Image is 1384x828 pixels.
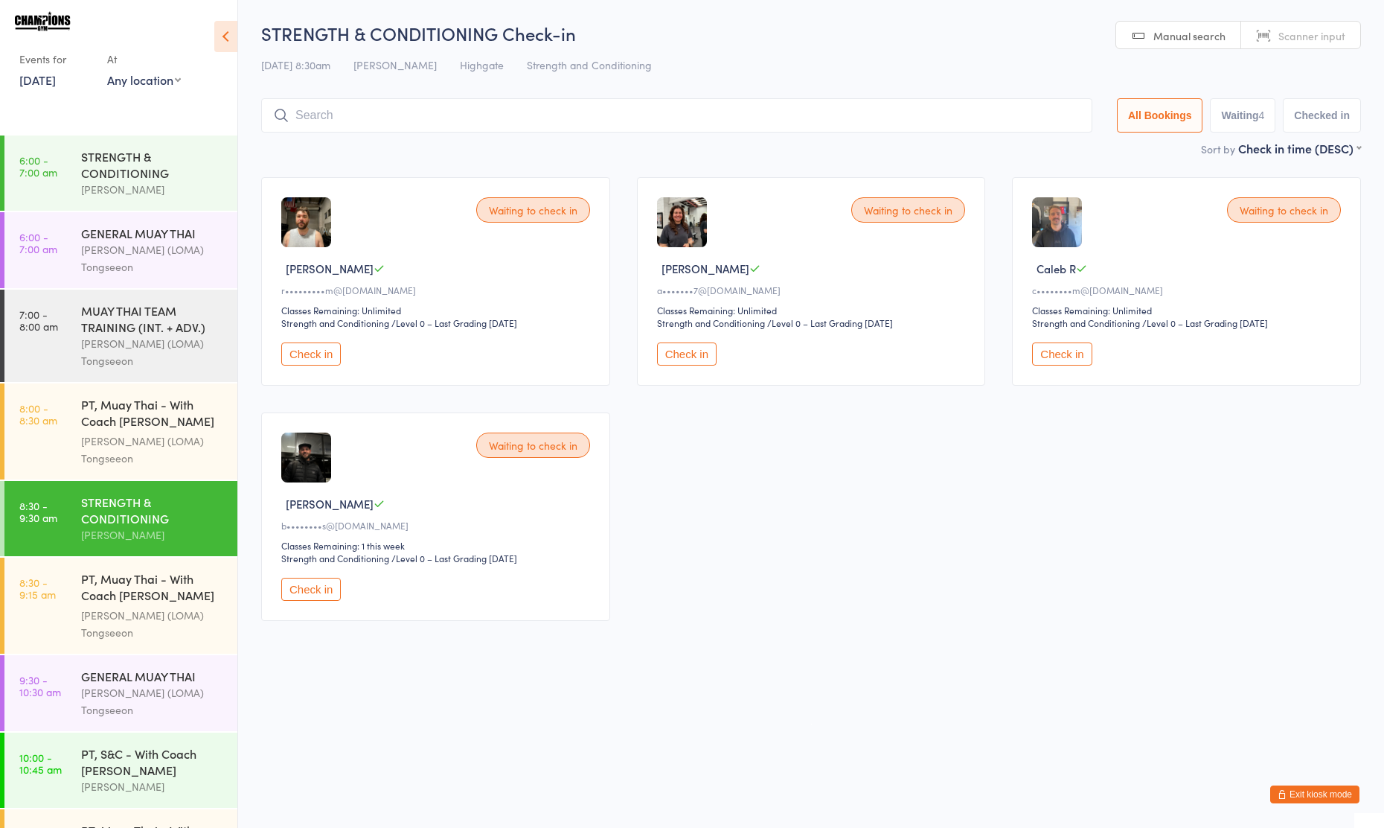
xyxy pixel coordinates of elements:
[353,57,437,72] span: [PERSON_NAME]
[281,343,341,366] button: Check in
[4,136,237,211] a: 6:00 -7:00 amSTRENGTH & CONDITIONING[PERSON_NAME]
[1283,98,1361,133] button: Checked in
[1270,786,1359,803] button: Exit kiosk mode
[81,607,225,641] div: [PERSON_NAME] (LOMA) Tongseeon
[281,519,595,532] div: b••••••••s@[DOMAIN_NAME]
[261,57,330,72] span: [DATE] 8:30am
[81,778,225,795] div: [PERSON_NAME]
[261,21,1361,45] h2: STRENGTH & CONDITIONING Check-in
[81,433,225,467] div: [PERSON_NAME] (LOMA) Tongseeon
[851,197,965,223] div: Waiting to check in
[19,231,57,255] time: 6:00 - 7:00 am
[281,197,331,247] img: image1726271584.png
[19,576,56,600] time: 8:30 - 9:15 am
[1032,197,1082,247] img: image1749432881.png
[81,526,225,544] div: [PERSON_NAME]
[661,261,749,276] span: [PERSON_NAME]
[19,154,57,178] time: 6:00 - 7:00 am
[476,433,590,458] div: Waiting to check in
[4,733,237,808] a: 10:00 -10:45 amPT, S&C - With Coach [PERSON_NAME][PERSON_NAME]
[19,308,58,332] time: 7:00 - 8:00 am
[476,197,590,223] div: Waiting to check in
[286,261,374,276] span: [PERSON_NAME]
[527,57,652,72] span: Strength and Conditioning
[81,745,225,778] div: PT, S&C - With Coach [PERSON_NAME]
[1259,109,1265,121] div: 4
[107,47,181,71] div: At
[19,47,92,71] div: Events for
[1037,261,1076,276] span: Caleb R
[767,316,893,329] span: / Level 0 – Last Grading [DATE]
[1032,343,1092,366] button: Check in
[460,57,504,72] span: Highgate
[391,552,517,564] span: / Level 0 – Last Grading [DATE]
[19,751,62,775] time: 10:00 - 10:45 am
[281,578,341,601] button: Check in
[81,396,225,433] div: PT, Muay Thai - With Coach [PERSON_NAME] (30 minutes)
[81,181,225,198] div: [PERSON_NAME]
[4,290,237,382] a: 7:00 -8:00 amMUAY THAI TEAM TRAINING (INT. + ADV.)[PERSON_NAME] (LOMA) Tongseeon
[107,71,181,88] div: Any location
[81,302,225,335] div: MUAY THAI TEAM TRAINING (INT. + ADV.)
[19,71,56,88] a: [DATE]
[657,316,765,329] div: Strength and Conditioning
[81,684,225,719] div: [PERSON_NAME] (LOMA) Tongseeon
[4,655,237,731] a: 9:30 -10:30 amGENERAL MUAY THAI[PERSON_NAME] (LOMA) Tongseeon
[1210,98,1275,133] button: Waiting4
[19,500,57,523] time: 8:30 - 9:30 am
[4,212,237,288] a: 6:00 -7:00 amGENERAL MUAY THAI[PERSON_NAME] (LOMA) Tongseeon
[1032,284,1345,296] div: c••••••••m@[DOMAIN_NAME]
[81,241,225,276] div: [PERSON_NAME] (LOMA) Tongseeon
[1278,28,1345,43] span: Scanner input
[19,402,57,426] time: 8:00 - 8:30 am
[81,335,225,369] div: [PERSON_NAME] (LOMA) Tongseeon
[1201,141,1235,156] label: Sort by
[1117,98,1203,133] button: All Bookings
[261,98,1092,133] input: Search
[1032,316,1140,329] div: Strength and Conditioning
[4,558,237,654] a: 8:30 -9:15 amPT, Muay Thai - With Coach [PERSON_NAME] (45 minutes)[PERSON_NAME] (LOMA) Tongseeon
[81,225,225,241] div: GENERAL MUAY THAI
[657,284,970,296] div: a•••••••7@[DOMAIN_NAME]
[81,148,225,181] div: STRENGTH & CONDITIONING
[1238,140,1361,156] div: Check in time (DESC)
[81,494,225,526] div: STRENGTH & CONDITIONING
[19,674,61,698] time: 9:30 - 10:30 am
[81,570,225,607] div: PT, Muay Thai - With Coach [PERSON_NAME] (45 minutes)
[657,197,707,247] img: image1739752813.png
[15,11,71,32] img: Champions Gym Highgate
[286,496,374,512] span: [PERSON_NAME]
[81,668,225,684] div: GENERAL MUAY THAI
[657,343,717,366] button: Check in
[281,539,595,552] div: Classes Remaining: 1 this week
[391,316,517,329] span: / Level 0 – Last Grading [DATE]
[657,304,970,316] div: Classes Remaining: Unlimited
[281,552,389,564] div: Strength and Conditioning
[281,433,331,483] img: image1757933134.png
[281,316,389,329] div: Strength and Conditioning
[281,284,595,296] div: r•••••••••m@[DOMAIN_NAME]
[4,481,237,556] a: 8:30 -9:30 amSTRENGTH & CONDITIONING[PERSON_NAME]
[1142,316,1268,329] span: / Level 0 – Last Grading [DATE]
[1032,304,1345,316] div: Classes Remaining: Unlimited
[1227,197,1341,223] div: Waiting to check in
[1153,28,1226,43] span: Manual search
[4,383,237,480] a: 8:00 -8:30 amPT, Muay Thai - With Coach [PERSON_NAME] (30 minutes)[PERSON_NAME] (LOMA) Tongseeon
[281,304,595,316] div: Classes Remaining: Unlimited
